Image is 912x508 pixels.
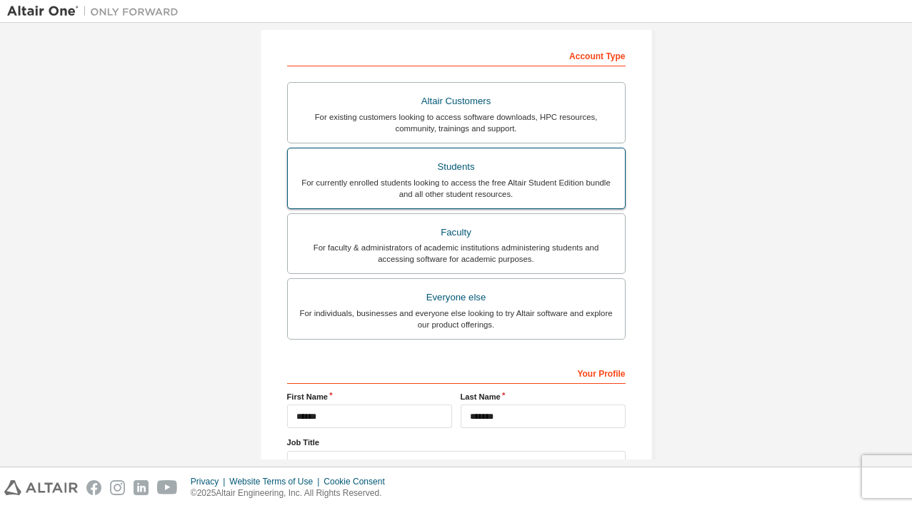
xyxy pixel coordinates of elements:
[191,487,394,499] p: © 2025 Altair Engineering, Inc. All Rights Reserved.
[324,476,393,487] div: Cookie Consent
[287,361,626,384] div: Your Profile
[296,91,616,111] div: Altair Customers
[461,391,626,402] label: Last Name
[191,476,229,487] div: Privacy
[287,437,626,448] label: Job Title
[287,44,626,66] div: Account Type
[134,480,149,495] img: linkedin.svg
[296,308,616,330] div: For individuals, businesses and everyone else looking to try Altair software and explore our prod...
[296,223,616,243] div: Faculty
[4,480,78,495] img: altair_logo.svg
[287,391,452,402] label: First Name
[296,111,616,134] div: For existing customers looking to access software downloads, HPC resources, community, trainings ...
[86,480,101,495] img: facebook.svg
[296,288,616,308] div: Everyone else
[229,476,324,487] div: Website Terms of Use
[296,177,616,200] div: For currently enrolled students looking to access the free Altair Student Edition bundle and all ...
[296,242,616,265] div: For faculty & administrators of academic institutions administering students and accessing softwa...
[296,157,616,177] div: Students
[110,480,125,495] img: instagram.svg
[7,4,186,19] img: Altair One
[157,480,178,495] img: youtube.svg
